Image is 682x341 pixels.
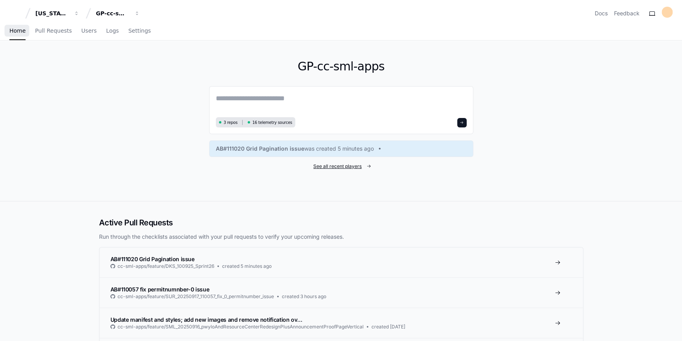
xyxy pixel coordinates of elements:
[614,9,640,17] button: Feedback
[209,59,473,74] h1: GP-cc-sml-apps
[209,163,473,170] a: See all recent players
[9,28,26,33] span: Home
[35,22,72,40] a: Pull Requests
[81,22,97,40] a: Users
[128,22,151,40] a: Settings
[224,120,238,125] span: 3 repos
[222,263,272,269] span: created 5 minutes ago
[99,247,583,277] a: AB#111020 Grid Pagination issuecc-sml-apps/feature/DKS_100925_Sprint26created 5 minutes ago
[110,316,302,323] span: Update manifest and styles; add new images and remove notification ov…
[35,9,69,17] div: [US_STATE] Pacific
[106,28,119,33] span: Logs
[106,22,119,40] a: Logs
[93,6,143,20] button: GP-cc-sml-apps
[128,28,151,33] span: Settings
[99,217,583,228] h2: Active Pull Requests
[252,120,292,125] span: 16 telemetry sources
[99,308,583,338] a: Update manifest and styles; add new images and remove notification ov…cc-sml-apps/feature/SML_202...
[32,6,83,20] button: [US_STATE] Pacific
[81,28,97,33] span: Users
[118,263,214,269] span: cc-sml-apps/feature/DKS_100925_Sprint26
[99,233,583,241] p: Run through the checklists associated with your pull requests to verify your upcoming releases.
[216,145,304,153] span: AB#111020 Grid Pagination issue
[304,145,374,153] span: was created 5 minutes ago
[110,256,195,262] span: AB#111020 Grid Pagination issue
[371,324,405,330] span: created [DATE]
[118,293,274,300] span: cc-sml-apps/feature/SUR_20250917_110057_fix_0_permitnumber_issue
[35,28,72,33] span: Pull Requests
[595,9,608,17] a: Docs
[118,324,364,330] span: cc-sml-apps/feature/SML_20250916_pwyloAndResourceCenterRedesignPlusAnnouncementProofPageVertical
[96,9,130,17] div: GP-cc-sml-apps
[110,286,210,293] span: AB#110057 fix permitnumnber-0 issue
[313,163,362,170] span: See all recent players
[282,293,326,300] span: created 3 hours ago
[9,22,26,40] a: Home
[216,145,467,153] a: AB#111020 Grid Pagination issuewas created 5 minutes ago
[99,277,583,308] a: AB#110057 fix permitnumnber-0 issuecc-sml-apps/feature/SUR_20250917_110057_fix_0_permitnumber_iss...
